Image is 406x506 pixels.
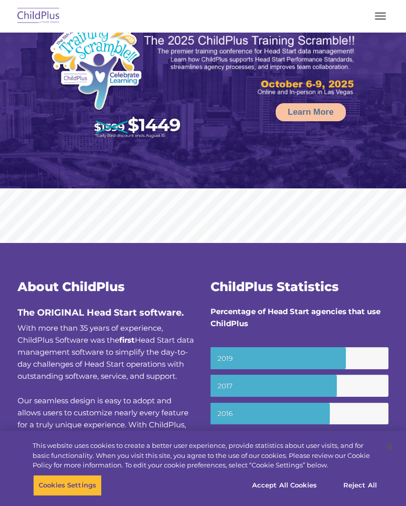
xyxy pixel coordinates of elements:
[33,475,102,496] button: Cookies Settings
[15,5,62,28] img: ChildPlus by Procare Solutions
[211,307,380,328] strong: Percentage of Head Start agencies that use ChildPlus
[18,323,194,381] span: With more than 35 years of experience, ChildPlus Software was the Head Start data management soft...
[329,475,391,496] button: Reject All
[33,441,378,470] div: This website uses cookies to create a better user experience, provide statistics about user visit...
[276,103,346,121] a: Learn More
[119,335,135,345] b: first
[211,375,388,397] small: 2017
[211,347,388,369] small: 2019
[379,436,401,458] button: Close
[247,475,322,496] button: Accept All Cookies
[18,307,184,318] span: The ORIGINAL Head Start software.
[211,403,388,425] small: 2016
[211,279,339,294] span: ChildPlus Statistics
[18,396,192,477] span: Our seamless design is easy to adopt and allows users to customize nearly every feature for a tru...
[18,279,125,294] span: About ChildPlus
